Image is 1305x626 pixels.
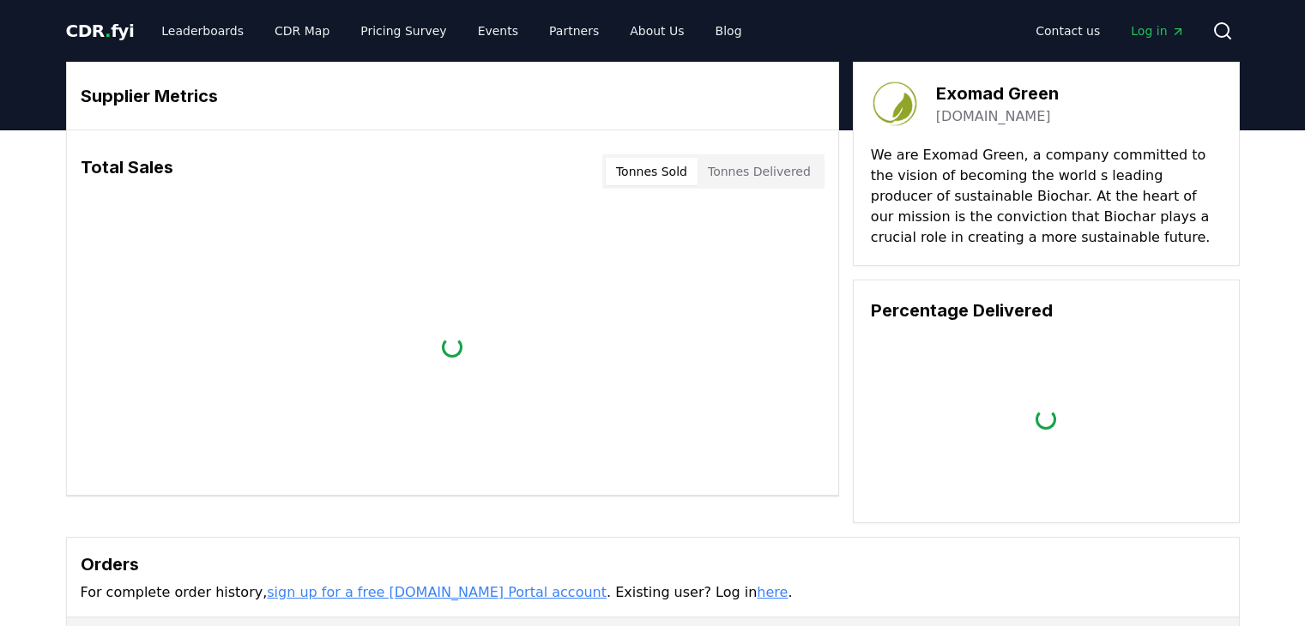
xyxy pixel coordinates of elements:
[535,15,613,46] a: Partners
[936,106,1051,127] a: [DOMAIN_NAME]
[1131,22,1184,39] span: Log in
[81,582,1225,603] p: For complete order history, . Existing user? Log in .
[148,15,257,46] a: Leaderboards
[702,15,756,46] a: Blog
[1022,15,1198,46] nav: Main
[1117,15,1198,46] a: Log in
[66,21,135,41] span: CDR fyi
[81,551,1225,577] h3: Orders
[81,83,825,109] h3: Supplier Metrics
[66,19,135,43] a: CDR.fyi
[871,80,919,128] img: Exomad Green-logo
[148,15,755,46] nav: Main
[698,158,821,185] button: Tonnes Delivered
[606,158,698,185] button: Tonnes Sold
[1036,409,1056,430] div: loading
[464,15,532,46] a: Events
[936,81,1059,106] h3: Exomad Green
[871,298,1222,323] h3: Percentage Delivered
[871,145,1222,248] p: We are Exomad Green, a company committed to the vision of becoming the world s leading producer o...
[261,15,343,46] a: CDR Map
[442,337,462,358] div: loading
[105,21,111,41] span: .
[757,584,788,600] a: here
[1022,15,1114,46] a: Contact us
[347,15,460,46] a: Pricing Survey
[616,15,698,46] a: About Us
[81,154,173,189] h3: Total Sales
[267,584,607,600] a: sign up for a free [DOMAIN_NAME] Portal account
